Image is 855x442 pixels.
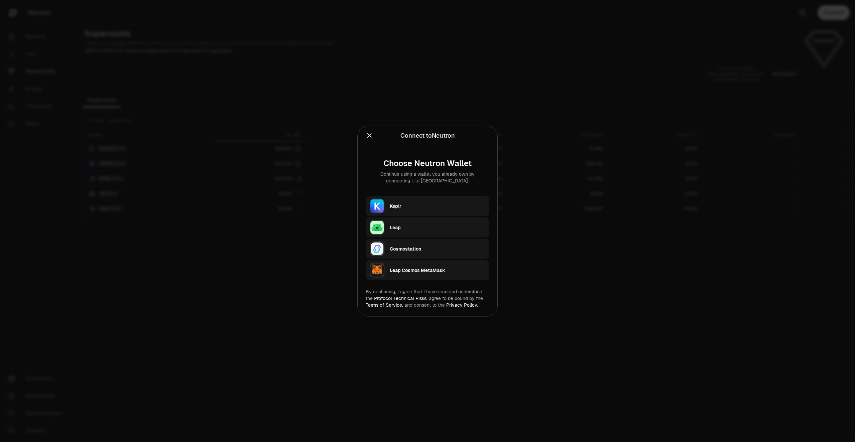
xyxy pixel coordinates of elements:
div: Connect to Neutron [400,131,455,140]
a: Privacy Policy. [446,302,478,308]
div: By continuing, I agree that I have read and understood the agree to be bound by the and consent t... [366,288,489,308]
button: KeplrKeplr [366,196,489,216]
div: Leap Cosmos MetaMask [390,267,485,273]
button: Leap Cosmos MetaMaskLeap Cosmos MetaMask [366,260,489,280]
img: Leap Cosmos MetaMask [370,263,384,277]
div: Keplr [390,202,485,209]
img: Keplr [370,198,384,213]
button: LeapLeap [366,217,489,237]
button: Close [366,131,373,140]
a: Protocol Technical Risks, [374,295,427,301]
button: CosmostationCosmostation [366,239,489,259]
div: Continue using a wallet you already own by connecting it to [GEOGRAPHIC_DATA]. [371,170,484,184]
div: Leap [390,224,485,231]
div: Choose Neutron Wallet [371,158,484,168]
img: Leap [370,220,384,235]
img: Cosmostation [370,241,384,256]
div: Cosmostation [390,245,485,252]
a: Terms of Service, [366,302,403,308]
